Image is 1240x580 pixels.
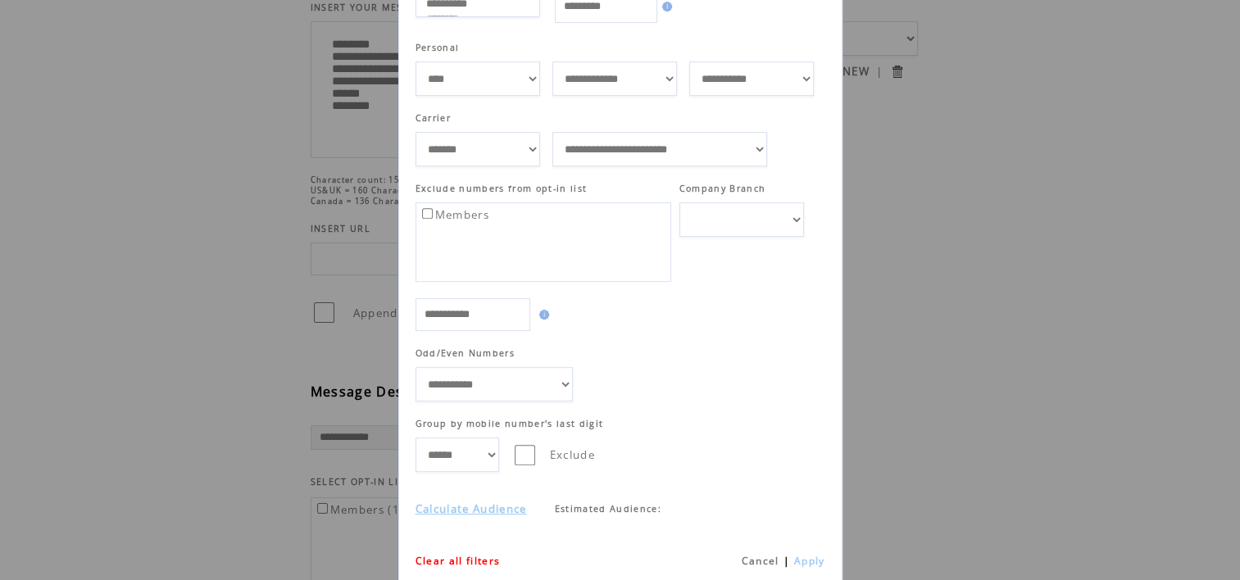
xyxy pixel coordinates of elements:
[794,554,825,568] a: Apply
[416,347,515,359] span: Odd/Even Numbers
[422,208,433,219] input: Members
[416,501,527,516] a: Calculate Audience
[416,554,501,568] a: Clear all filters
[550,447,595,462] span: Exclude
[416,418,604,429] span: Group by mobile number's last digit
[416,183,588,194] span: Exclude numbers from opt-in list
[657,2,672,11] img: help.gif
[679,183,766,194] span: Company Branch
[555,503,661,514] span: Estimated Audience:
[419,207,489,222] label: Members
[741,554,779,568] a: Cancel
[783,554,789,568] span: |
[534,310,549,319] img: help.gif
[416,112,451,124] span: Carrier
[416,42,460,53] span: Personal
